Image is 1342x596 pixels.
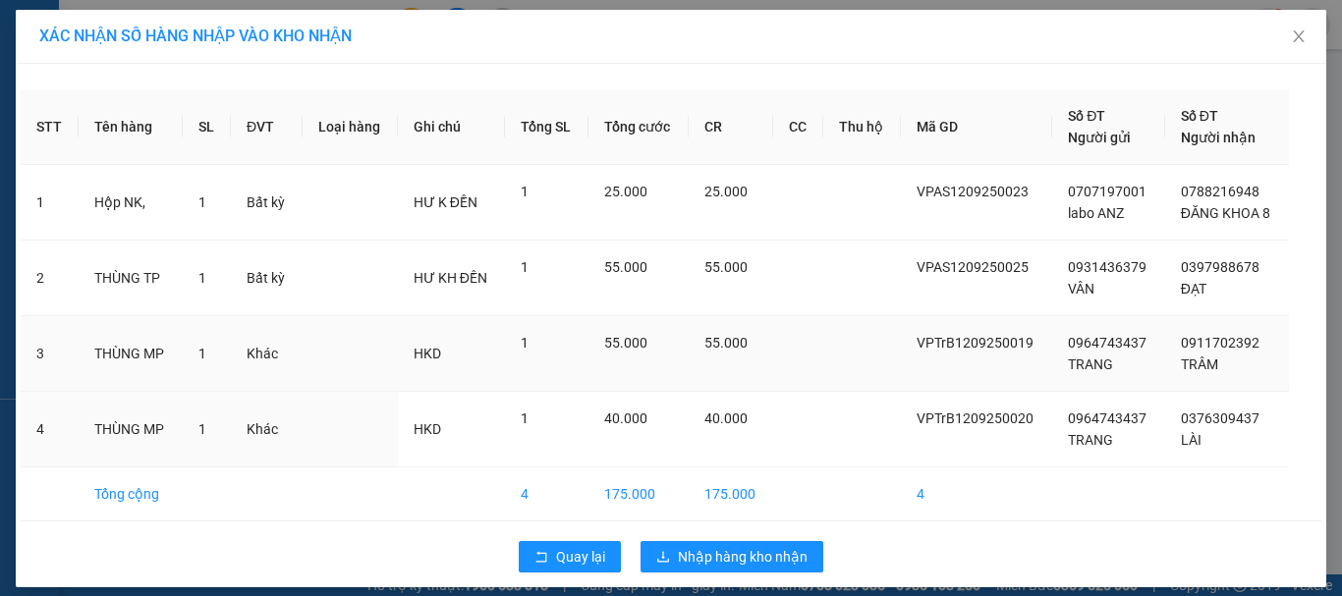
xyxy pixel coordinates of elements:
td: 4 [21,392,79,467]
th: CR [689,89,773,165]
span: 1 [198,270,206,286]
th: Loại hàng [303,89,398,165]
th: CC [773,89,823,165]
span: HƯ K ĐỀN [414,194,477,210]
td: 4 [505,467,588,521]
td: 4 [901,467,1053,521]
span: VPBC1209250005 [98,125,207,139]
span: VÂN [1068,281,1094,297]
span: VPTrB1209250020 [917,410,1034,426]
span: Người nhận [1181,130,1256,145]
td: 1 [21,165,79,241]
span: 1 [521,259,529,275]
td: Bất kỳ [231,241,303,316]
span: XÁC NHẬN SỐ HÀNG NHẬP VÀO KHO NHẬN [39,27,352,45]
td: 3 [21,316,79,392]
td: Bất kỳ [231,165,303,241]
th: Tổng cước [588,89,688,165]
span: 25.000 [704,184,748,199]
span: 01 Võ Văn Truyện, KP.1, Phường 2 [155,59,270,83]
span: VPAS1209250025 [917,259,1029,275]
th: Tên hàng [79,89,182,165]
span: HƯ KH ĐỀN [414,270,487,286]
td: 175.000 [588,467,688,521]
span: 55.000 [604,259,647,275]
th: Thu hộ [823,89,901,165]
span: 55.000 [704,259,748,275]
th: ĐVT [231,89,303,165]
span: 1 [198,194,206,210]
strong: ĐỒNG PHƯỚC [155,11,269,27]
span: ĐĂNG KHOA 8 [1181,205,1270,221]
td: Tổng cộng [79,467,182,521]
span: TRANG [1068,356,1113,372]
span: 1 [198,421,206,437]
th: Tổng SL [505,89,588,165]
button: downloadNhập hàng kho nhận [641,541,823,572]
td: 2 [21,241,79,316]
button: rollbackQuay lại [519,541,621,572]
span: 0964743437 [1068,410,1146,426]
span: 40.000 [604,410,647,426]
span: 25.000 [604,184,647,199]
span: Hotline: 19001152 [155,87,241,99]
span: Số ĐT [1181,108,1218,124]
span: Quay lại [556,546,605,568]
span: 55.000 [604,335,647,351]
img: logo [7,12,94,98]
span: 0788216948 [1181,184,1259,199]
span: 1 [521,410,529,426]
td: THÙNG MP [79,316,182,392]
td: THÙNG TP [79,241,182,316]
span: 55.000 [704,335,748,351]
button: Close [1271,10,1326,65]
span: 0964743437 [1068,335,1146,351]
span: labo ANZ [1068,205,1124,221]
td: THÙNG MP [79,392,182,467]
span: 1 [198,346,206,361]
span: [PERSON_NAME]: [6,127,207,138]
span: LÀI [1181,432,1202,448]
span: Bến xe [GEOGRAPHIC_DATA] [155,31,264,56]
span: VPTrB1209250019 [917,335,1034,351]
span: 0911702392 [1181,335,1259,351]
th: SL [183,89,231,165]
span: 1 [521,184,529,199]
th: Mã GD [901,89,1053,165]
td: Khác [231,316,303,392]
span: 1 [521,335,529,351]
td: Khác [231,392,303,467]
th: Ghi chú [398,89,506,165]
span: 40.000 [704,410,748,426]
span: In ngày: [6,142,120,154]
span: 0931436379 [1068,259,1146,275]
span: download [656,550,670,566]
span: rollback [534,550,548,566]
span: Nhập hàng kho nhận [678,546,808,568]
span: 11:59:55 [DATE] [43,142,120,154]
span: HKD [414,346,441,361]
span: Số ĐT [1068,108,1105,124]
span: Người gửi [1068,130,1131,145]
span: TRANG [1068,432,1113,448]
td: 175.000 [689,467,773,521]
span: 0376309437 [1181,410,1259,426]
span: VPAS1209250023 [917,184,1029,199]
span: ĐẠT [1181,281,1206,297]
td: Hộp NK, [79,165,182,241]
span: 0397988678 [1181,259,1259,275]
th: STT [21,89,79,165]
span: ----------------------------------------- [53,106,241,122]
span: TRÂM [1181,356,1218,372]
span: 0707197001 [1068,184,1146,199]
span: HKD [414,421,441,437]
span: close [1291,28,1307,44]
